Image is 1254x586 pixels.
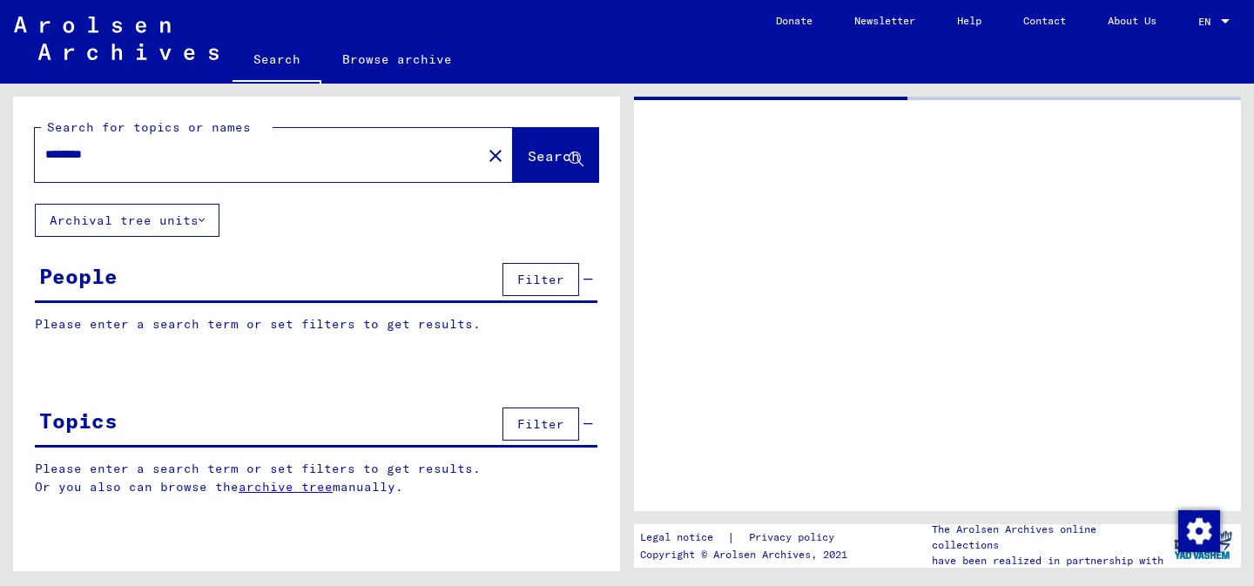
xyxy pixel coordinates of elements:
[932,553,1165,569] p: have been realized in partnership with
[485,145,506,166] mat-icon: close
[640,529,855,547] div: |
[35,204,219,237] button: Archival tree units
[502,408,579,441] button: Filter
[640,529,727,547] a: Legal notice
[478,138,513,172] button: Clear
[47,119,251,135] mat-label: Search for topics or names
[517,416,564,432] span: Filter
[528,147,580,165] span: Search
[239,479,333,495] a: archive tree
[640,547,855,562] p: Copyright © Arolsen Archives, 2021
[1170,523,1236,567] img: yv_logo.png
[39,260,118,292] div: People
[502,263,579,296] button: Filter
[14,17,219,60] img: Arolsen_neg.svg
[35,315,597,333] p: Please enter a search term or set filters to get results.
[735,529,855,547] a: Privacy policy
[1178,510,1220,552] img: Change consent
[517,272,564,287] span: Filter
[39,405,118,436] div: Topics
[35,460,598,496] p: Please enter a search term or set filters to get results. Or you also can browse the manually.
[321,38,473,80] a: Browse archive
[233,38,321,84] a: Search
[513,128,598,182] button: Search
[932,522,1165,553] p: The Arolsen Archives online collections
[1198,16,1217,28] span: EN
